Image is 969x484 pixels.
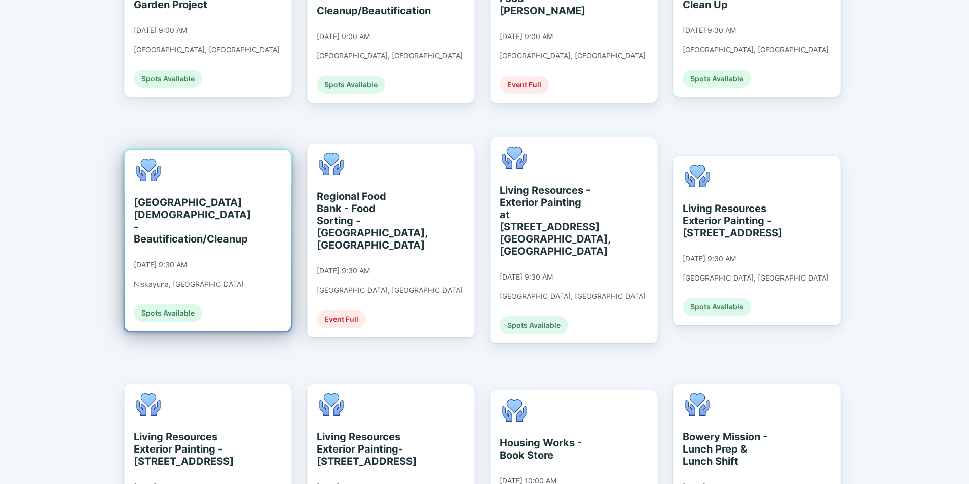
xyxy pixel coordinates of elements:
div: [GEOGRAPHIC_DATA], [GEOGRAPHIC_DATA] [317,51,463,60]
div: [DATE] 9:30 AM [134,260,187,269]
div: [GEOGRAPHIC_DATA], [GEOGRAPHIC_DATA] [500,51,646,60]
div: Living Resources - Exterior Painting at [STREET_ADDRESS] [GEOGRAPHIC_DATA], [GEOGRAPHIC_DATA] [500,184,592,257]
div: Spots Available [134,70,202,88]
div: Living Resources Exterior Painting - [STREET_ADDRESS] [134,431,227,467]
div: [DATE] 9:30 AM [500,272,553,282]
div: [DATE] 9:30 AM [683,254,736,263]
div: [DATE] 9:30 AM [683,26,736,35]
div: Spots Available [683,298,751,316]
div: Spots Available [134,304,202,322]
div: Niskayuna, [GEOGRAPHIC_DATA] [134,280,244,289]
div: [GEOGRAPHIC_DATA], [GEOGRAPHIC_DATA] [683,273,829,283]
div: Spots Available [317,76,385,94]
div: Regional Food Bank - Food Sorting - [GEOGRAPHIC_DATA], [GEOGRAPHIC_DATA] [317,190,409,251]
div: [GEOGRAPHIC_DATA][DEMOGRAPHIC_DATA] - Beautification/Cleanup [134,196,227,245]
div: Spots Available [683,70,751,88]
div: [DATE] 9:00 AM [317,32,370,41]
div: Living Resources Exterior Painting - [STREET_ADDRESS] [683,202,775,239]
div: Event Full [317,310,366,328]
div: Event Full [500,76,549,94]
div: Living Resources Exterior Painting- [STREET_ADDRESS] [317,431,409,467]
div: Bowery Mission - Lunch Prep & Lunch Shift [683,431,775,467]
div: [GEOGRAPHIC_DATA], [GEOGRAPHIC_DATA] [683,45,829,54]
div: [GEOGRAPHIC_DATA], [GEOGRAPHIC_DATA] [500,292,646,301]
div: Spots Available [500,316,568,334]
div: [DATE] 9:30 AM [317,266,370,275]
div: [GEOGRAPHIC_DATA], [GEOGRAPHIC_DATA] [134,45,280,54]
div: [GEOGRAPHIC_DATA], [GEOGRAPHIC_DATA] [317,286,463,295]
div: [DATE] 9:00 AM [134,26,187,35]
div: Housing Works - Book Store [500,437,592,461]
div: [DATE] 9:00 AM [500,32,553,41]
